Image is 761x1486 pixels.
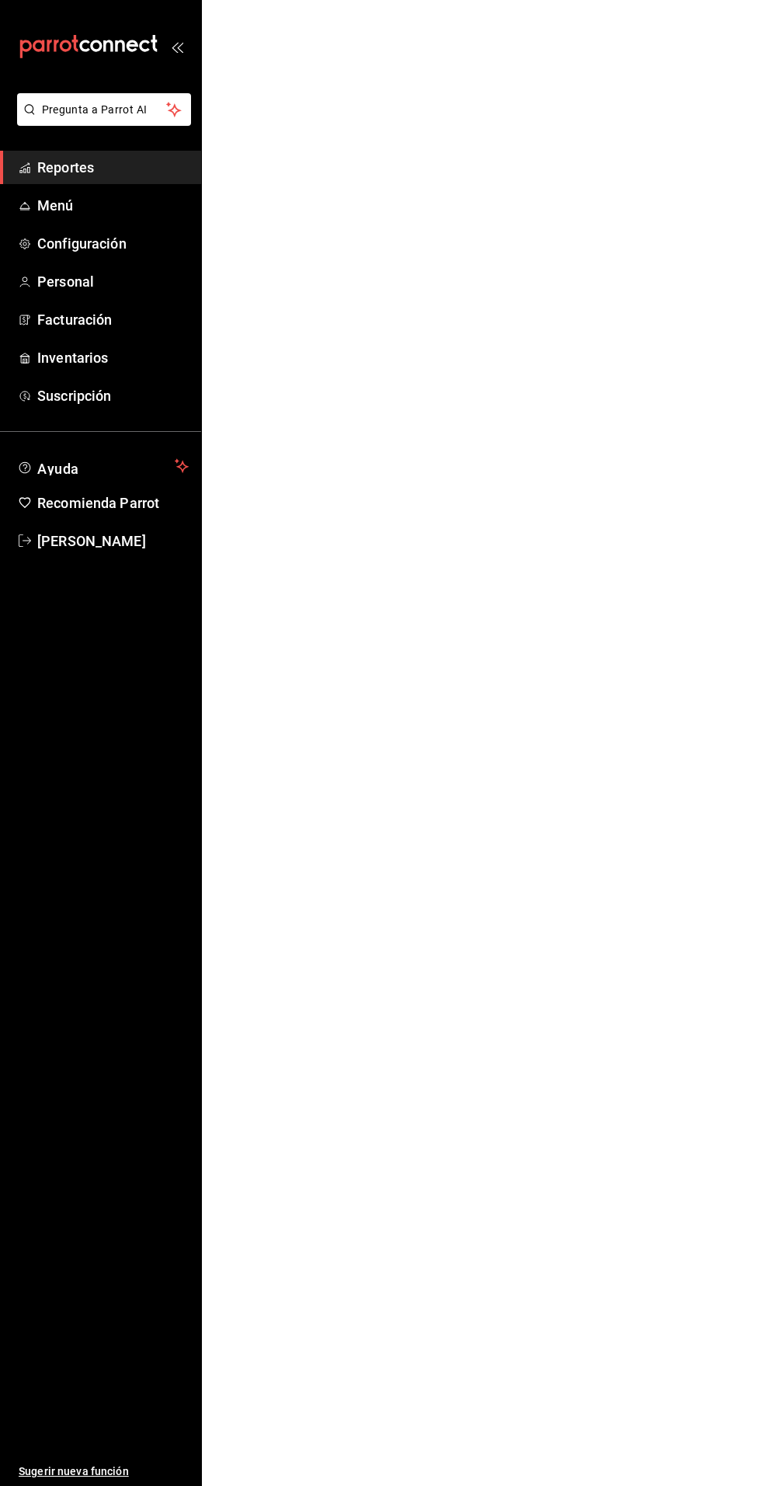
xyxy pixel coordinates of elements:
span: Suscripción [37,385,189,406]
span: Menú [37,195,189,216]
span: Pregunta a Parrot AI [42,102,167,118]
button: Pregunta a Parrot AI [17,93,191,126]
span: Sugerir nueva función [19,1463,189,1480]
a: Pregunta a Parrot AI [11,113,191,129]
span: Facturación [37,309,189,330]
span: Inventarios [37,347,189,368]
button: open_drawer_menu [171,40,183,53]
span: Ayuda [37,457,169,475]
span: Configuración [37,233,189,254]
span: Reportes [37,157,189,178]
span: Recomienda Parrot [37,492,189,513]
span: Personal [37,271,189,292]
span: [PERSON_NAME] [37,531,189,552]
